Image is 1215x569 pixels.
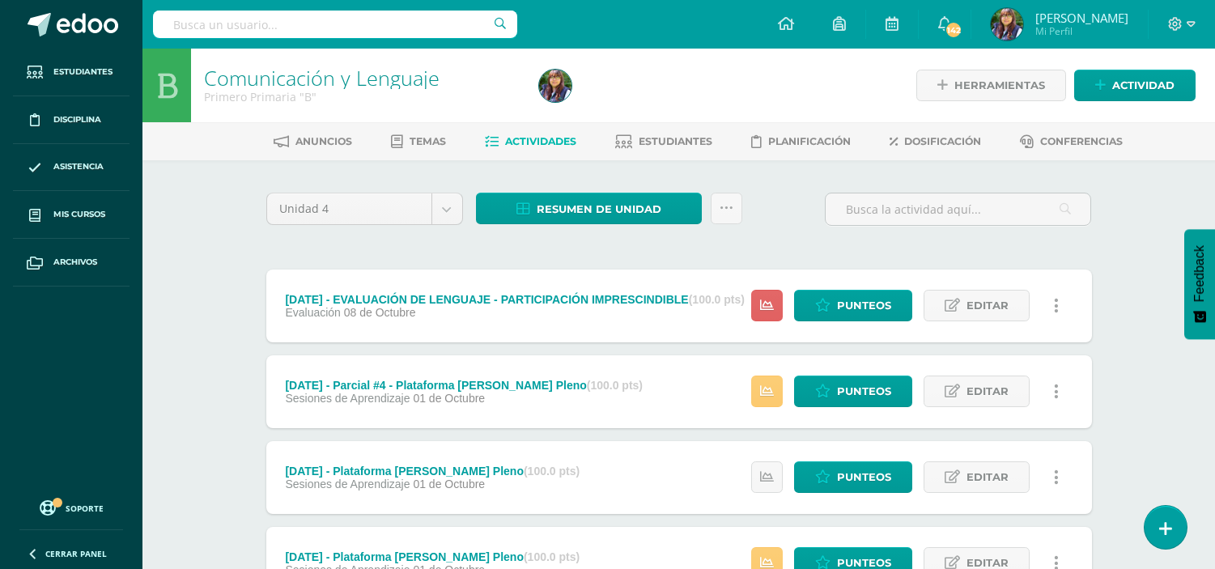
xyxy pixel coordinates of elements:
span: Dosificación [904,135,981,147]
a: Estudiantes [13,49,130,96]
span: Mi Perfil [1035,24,1128,38]
img: d02f7b5d7dd3d7b9e4d2ee7bbdbba8a0.png [991,8,1023,40]
a: Soporte [19,496,123,518]
span: 01 de Octubre [413,478,485,490]
span: Punteos [837,376,891,406]
a: Actividades [485,129,576,155]
span: 01 de Octubre [413,392,485,405]
a: Herramientas [916,70,1066,101]
a: Planificación [751,129,851,155]
span: Editar [966,376,1009,406]
strong: (100.0 pts) [524,550,580,563]
span: Conferencias [1040,135,1123,147]
span: Soporte [66,503,104,514]
a: Mis cursos [13,191,130,239]
span: Feedback [1192,245,1207,302]
span: Planificación [768,135,851,147]
a: Comunicación y Lenguaje [204,64,440,91]
span: Sesiones de Aprendizaje [285,392,410,405]
a: Punteos [794,376,912,407]
img: d02f7b5d7dd3d7b9e4d2ee7bbdbba8a0.png [539,70,571,102]
strong: (100.0 pts) [587,379,643,392]
span: Unidad 4 [279,193,419,224]
div: [DATE] - EVALUACIÓN DE LENGUAJE - PARTICIPACIÓN IMPRESCINDIBLE [285,293,745,306]
span: Resumen de unidad [537,194,661,224]
a: Anuncios [274,129,352,155]
a: Dosificación [890,129,981,155]
span: Punteos [837,462,891,492]
a: Estudiantes [615,129,712,155]
a: Disciplina [13,96,130,144]
strong: (100.0 pts) [689,293,745,306]
input: Busca la actividad aquí... [826,193,1090,225]
button: Feedback - Mostrar encuesta [1184,229,1215,339]
span: Sesiones de Aprendizaje [285,478,410,490]
span: Editar [966,462,1009,492]
span: Cerrar panel [45,548,107,559]
span: Herramientas [954,70,1045,100]
span: Mis cursos [53,208,105,221]
a: Conferencias [1020,129,1123,155]
div: Primero Primaria 'B' [204,89,520,104]
a: Unidad 4 [267,193,462,224]
a: Actividad [1074,70,1196,101]
a: Archivos [13,239,130,287]
span: Estudiantes [53,66,113,79]
a: Punteos [794,290,912,321]
a: Asistencia [13,144,130,192]
a: Resumen de unidad [476,193,702,224]
span: Archivos [53,256,97,269]
span: Editar [966,291,1009,321]
span: Disciplina [53,113,101,126]
span: 08 de Octubre [344,306,416,319]
a: Temas [391,129,446,155]
span: Temas [410,135,446,147]
input: Busca un usuario... [153,11,517,38]
div: [DATE] - Plataforma [PERSON_NAME] Pleno [285,465,580,478]
span: Anuncios [295,135,352,147]
div: [DATE] - Parcial #4 - Plataforma [PERSON_NAME] Pleno [285,379,643,392]
span: Punteos [837,291,891,321]
div: [DATE] - Plataforma [PERSON_NAME] Pleno [285,550,580,563]
span: 142 [945,21,962,39]
span: Asistencia [53,160,104,173]
span: Estudiantes [639,135,712,147]
span: [PERSON_NAME] [1035,10,1128,26]
h1: Comunicación y Lenguaje [204,66,520,89]
strong: (100.0 pts) [524,465,580,478]
span: Evaluación [285,306,341,319]
a: Punteos [794,461,912,493]
span: Actividad [1112,70,1175,100]
span: Actividades [505,135,576,147]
